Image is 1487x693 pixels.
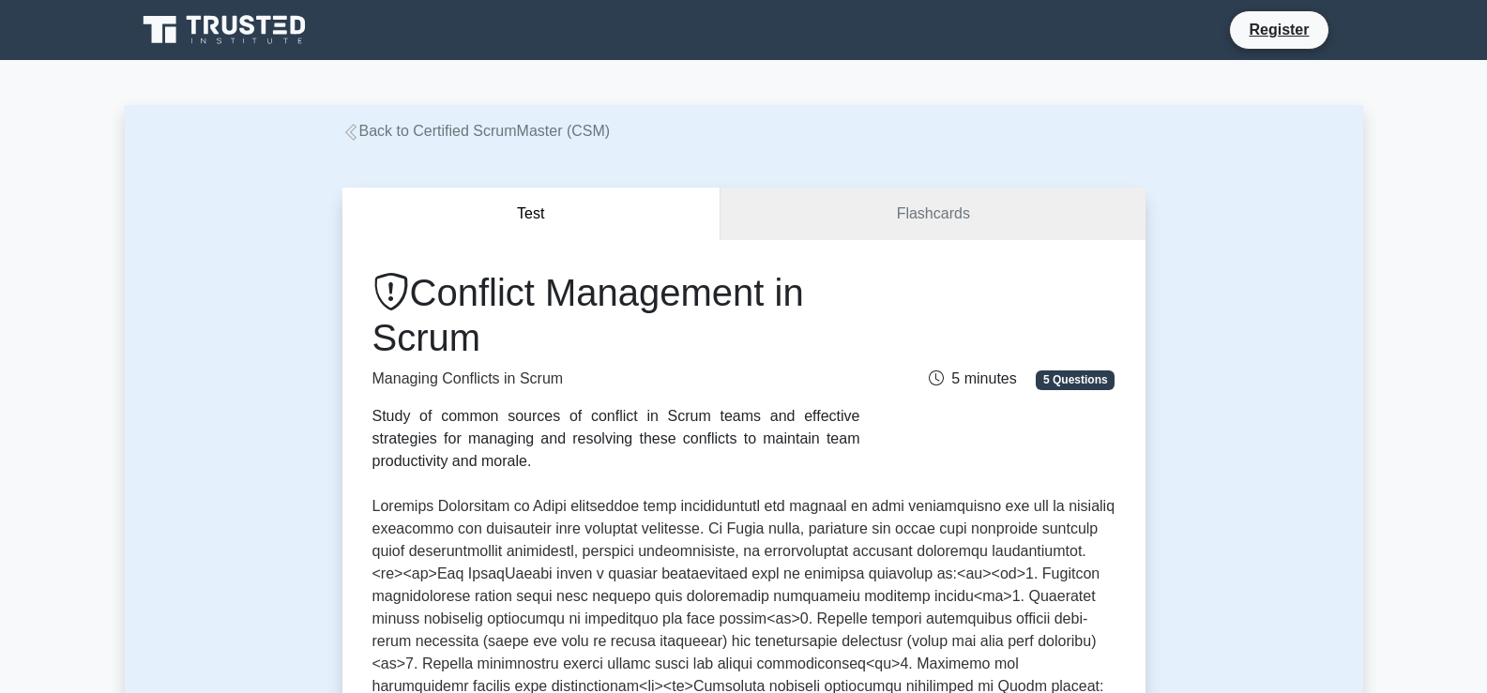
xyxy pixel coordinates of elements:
button: Test [342,188,721,241]
a: Back to Certified ScrumMaster (CSM) [342,123,611,139]
span: 5 minutes [929,370,1016,386]
p: Managing Conflicts in Scrum [372,368,860,390]
div: Study of common sources of conflict in Scrum teams and effective strategies for managing and reso... [372,405,860,473]
a: Register [1237,18,1320,41]
span: 5 Questions [1036,370,1115,389]
a: Flashcards [721,188,1145,241]
h1: Conflict Management in Scrum [372,270,860,360]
